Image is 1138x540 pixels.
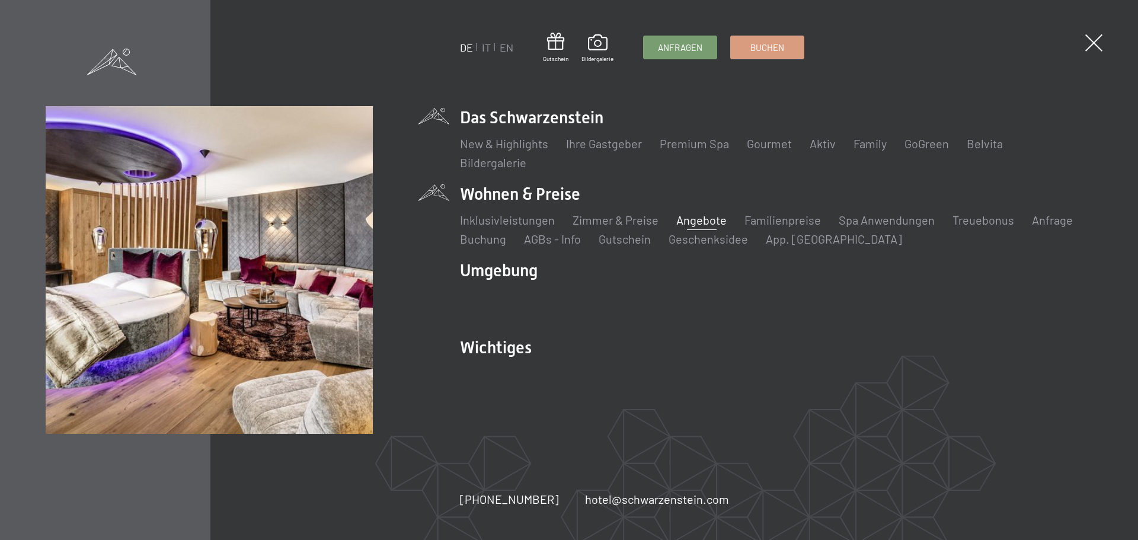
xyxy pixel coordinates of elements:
a: Premium Spa [660,136,729,151]
span: Anfragen [658,41,702,54]
a: GoGreen [904,136,949,151]
a: AGBs - Info [524,232,581,246]
a: Family [853,136,887,151]
span: Buchen [750,41,784,54]
a: EN [500,41,513,54]
a: Bildergalerie [460,155,526,170]
a: Treuebonus [952,213,1014,227]
a: hotel@schwarzenstein.com [585,491,729,507]
a: Familienpreise [744,213,821,227]
a: New & Highlights [460,136,548,151]
a: Ihre Gastgeber [566,136,642,151]
a: Gutschein [543,33,568,63]
a: Gourmet [747,136,792,151]
a: Geschenksidee [669,232,748,246]
a: IT [482,41,491,54]
span: Gutschein [543,55,568,63]
a: Spa Anwendungen [839,213,935,227]
a: Angebote [676,213,727,227]
a: Inklusivleistungen [460,213,555,227]
a: Buchung [460,232,506,246]
span: Bildergalerie [581,55,613,63]
a: DE [460,41,473,54]
a: Zimmer & Preise [573,213,658,227]
a: Gutschein [599,232,651,246]
a: Aktiv [810,136,836,151]
a: [PHONE_NUMBER] [460,491,559,507]
a: App. [GEOGRAPHIC_DATA] [766,232,902,246]
a: Anfragen [644,36,717,59]
a: Anfrage [1032,213,1073,227]
a: Belvita [967,136,1003,151]
a: Bildergalerie [581,34,613,63]
span: [PHONE_NUMBER] [460,492,559,506]
a: Buchen [731,36,804,59]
